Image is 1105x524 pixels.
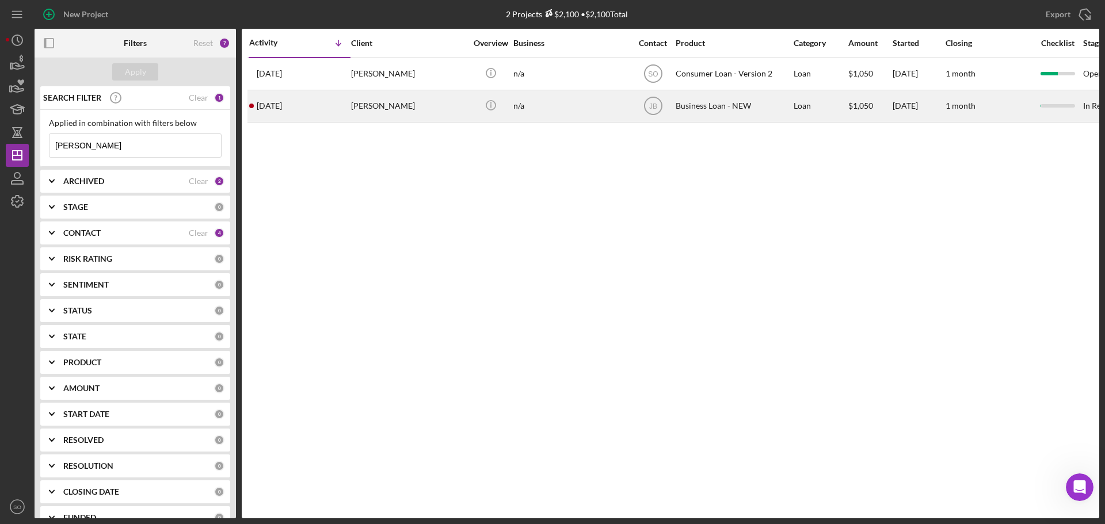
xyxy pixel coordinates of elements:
[631,39,675,48] div: Contact
[63,410,109,419] b: START DATE
[946,101,976,110] time: 1 month
[1066,473,1093,501] iframe: Intercom live chat
[351,59,466,89] div: [PERSON_NAME]
[214,331,224,342] div: 0
[946,39,1032,48] div: Closing
[513,91,628,121] div: n/a
[189,177,208,186] div: Clear
[542,9,579,19] div: $2,100
[214,461,224,471] div: 0
[63,3,108,26] div: New Project
[794,59,847,89] div: Loan
[214,512,224,523] div: 0
[124,39,147,48] b: Filters
[189,93,208,102] div: Clear
[13,504,21,510] text: SO
[63,306,92,315] b: STATUS
[189,228,208,238] div: Clear
[214,202,224,212] div: 0
[214,305,224,316] div: 0
[893,91,944,121] div: [DATE]
[893,39,944,48] div: Started
[351,39,466,48] div: Client
[63,487,119,496] b: CLOSING DATE
[257,69,282,78] time: 2025-10-03 19:04
[214,93,224,103] div: 1
[214,487,224,497] div: 0
[351,91,466,121] div: [PERSON_NAME]
[257,101,282,110] time: 2025-10-03 18:58
[893,59,944,89] div: [DATE]
[794,39,847,48] div: Category
[63,358,101,367] b: PRODUCT
[63,461,113,471] b: RESOLUTION
[63,435,104,445] b: RESOLVED
[125,63,146,81] div: Apply
[469,39,512,48] div: Overview
[63,228,101,238] b: CONTACT
[648,70,658,78] text: SO
[112,63,158,81] button: Apply
[214,254,224,264] div: 0
[1034,3,1099,26] button: Export
[848,68,873,78] span: $1,050
[848,39,891,48] div: Amount
[63,177,104,186] b: ARCHIVED
[214,435,224,445] div: 0
[1046,3,1070,26] div: Export
[214,176,224,186] div: 2
[49,118,222,128] div: Applied in combination with filters below
[214,357,224,368] div: 0
[676,39,791,48] div: Product
[1033,39,1082,48] div: Checklist
[63,280,109,289] b: SENTIMENT
[214,280,224,290] div: 0
[63,202,88,212] b: STAGE
[193,39,213,48] div: Reset
[649,102,657,110] text: JB
[214,383,224,393] div: 0
[63,384,100,393] b: AMOUNT
[43,93,101,102] b: SEARCH FILTER
[214,409,224,419] div: 0
[794,91,847,121] div: Loan
[249,38,300,47] div: Activity
[946,68,976,78] time: 1 month
[219,37,230,49] div: 7
[6,495,29,518] button: SO
[513,39,628,48] div: Business
[676,91,791,121] div: Business Loan - NEW
[214,228,224,238] div: 4
[513,59,628,89] div: n/a
[63,332,86,341] b: STATE
[35,3,120,26] button: New Project
[848,101,873,110] span: $1,050
[63,254,112,263] b: RISK RATING
[676,59,791,89] div: Consumer Loan - Version 2
[506,9,628,19] div: 2 Projects • $2,100 Total
[63,513,96,522] b: FUNDED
